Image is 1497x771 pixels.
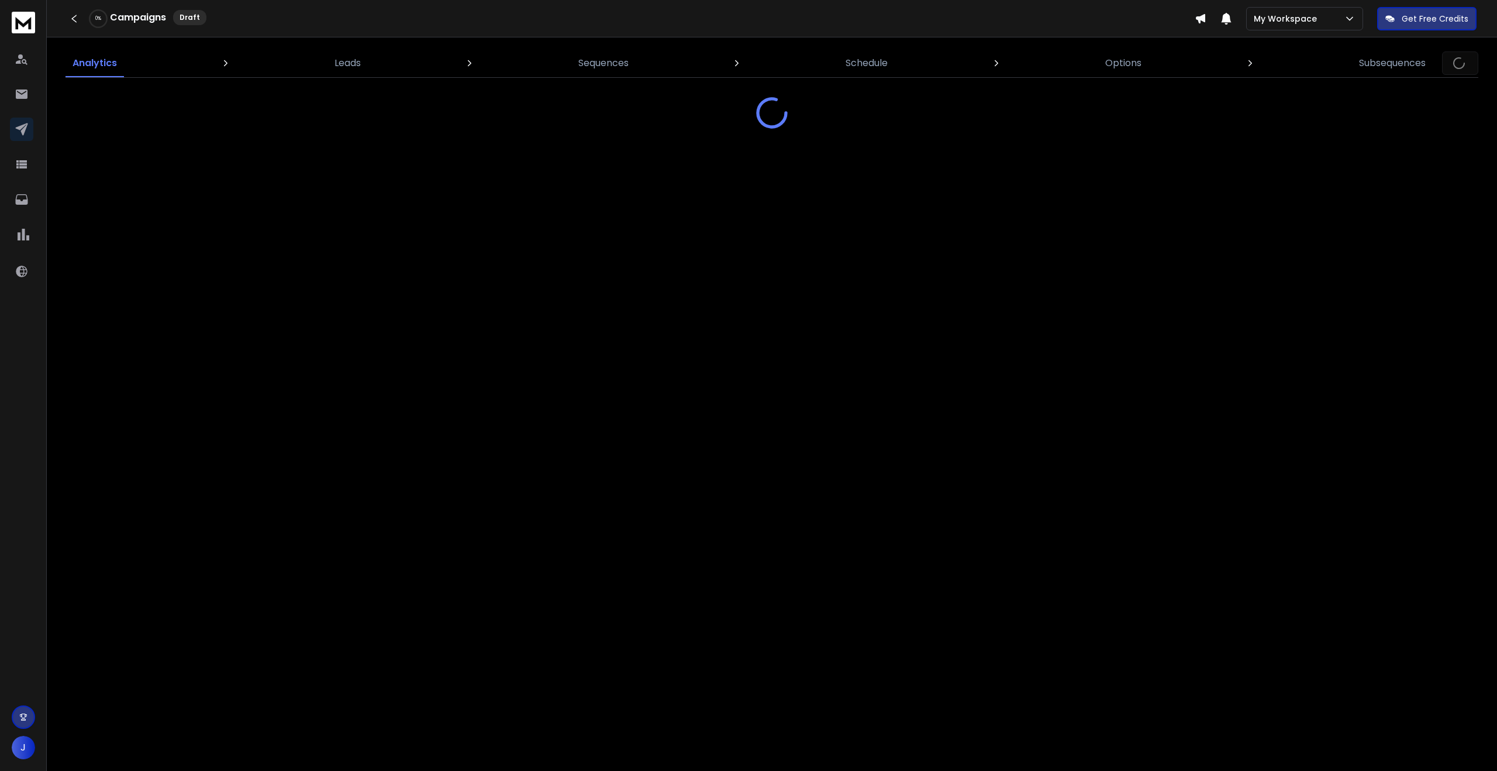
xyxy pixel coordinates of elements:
h1: Campaigns [110,11,166,25]
a: Subsequences [1352,49,1433,77]
a: Options [1098,49,1148,77]
a: Schedule [839,49,895,77]
a: Analytics [65,49,124,77]
p: Schedule [846,56,888,70]
p: 0 % [95,15,101,22]
img: logo [12,12,35,33]
div: Draft [173,10,206,25]
button: J [12,736,35,759]
a: Leads [327,49,368,77]
button: Get Free Credits [1377,7,1477,30]
p: Get Free Credits [1402,13,1468,25]
p: Leads [334,56,361,70]
p: Options [1105,56,1141,70]
p: Subsequences [1359,56,1426,70]
p: My Workspace [1254,13,1322,25]
p: Analytics [73,56,117,70]
a: Sequences [571,49,636,77]
p: Sequences [578,56,629,70]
